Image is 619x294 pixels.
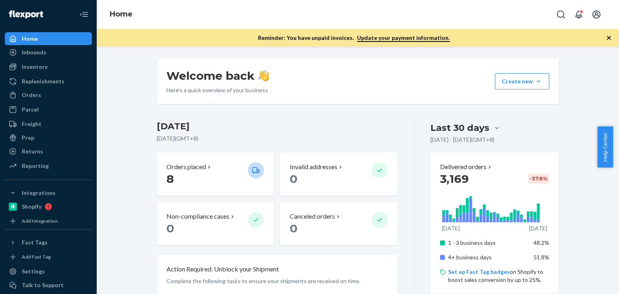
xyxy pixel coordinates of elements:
[22,63,48,71] div: Inventory
[571,6,587,23] button: Open notifications
[5,46,92,59] a: Inbounds
[258,34,450,42] p: Reminder: You have unpaid invoices.
[534,239,549,246] span: 48.2%
[5,236,92,249] button: Fast Tags
[166,212,229,221] p: Non-compliance cases
[440,172,469,186] span: 3,169
[5,32,92,45] a: Home
[357,34,450,42] a: Update your payment information.
[448,268,549,284] p: on Shopify to boost sales conversion by up to 25%.
[22,134,34,142] div: Prep
[290,222,297,235] span: 0
[597,126,613,168] button: Help Center
[258,70,269,81] img: hand-wave emoji
[157,153,274,196] button: Orders placed 8
[22,238,48,246] div: Fast Tags
[5,131,92,144] a: Prep
[280,153,397,196] button: Invalid addresses 0
[103,3,139,26] ol: breadcrumbs
[448,268,510,275] a: Set up Fast Tag badges
[5,118,92,130] a: Freight
[5,75,92,88] a: Replenishments
[5,265,92,278] a: Settings
[553,6,569,23] button: Open Search Box
[440,162,493,172] button: Delivered orders
[5,279,92,292] a: Talk to Support
[22,253,51,260] div: Add Fast Tag
[430,122,489,134] div: Last 30 days
[495,73,549,89] button: Create new
[22,217,58,224] div: Add Integration
[166,68,269,83] h1: Welcome back
[22,91,41,99] div: Orders
[110,10,133,19] a: Home
[22,189,56,197] div: Integrations
[5,89,92,101] a: Orders
[76,6,92,23] button: Close Navigation
[290,172,297,186] span: 0
[588,6,604,23] button: Open account menu
[5,145,92,158] a: Returns
[448,253,528,261] p: 4+ business days
[22,267,45,275] div: Settings
[22,147,43,155] div: Returns
[22,77,64,85] div: Replenishments
[5,159,92,172] a: Reporting
[290,212,335,221] p: Canceled orders
[5,103,92,116] a: Parcel
[22,162,49,170] div: Reporting
[5,252,92,262] a: Add Fast Tag
[280,202,397,245] button: Canceled orders 0
[448,239,528,247] p: 1 - 3 business days
[22,106,39,114] div: Parcel
[5,200,92,213] a: Shopify
[22,35,38,43] div: Home
[22,203,42,211] div: Shopify
[430,136,494,144] p: [DATE] - [DATE] ( GMT+8 )
[157,135,397,143] p: [DATE] ( GMT+8 )
[290,162,337,172] p: Invalid addresses
[166,172,174,186] span: 8
[529,224,547,232] p: [DATE]
[22,48,46,56] div: Inbounds
[9,10,43,19] img: Flexport logo
[5,60,92,73] a: Inventory
[157,120,397,133] h3: [DATE]
[528,174,549,184] div: -37.8 %
[157,202,274,245] button: Non-compliance cases 0
[22,281,64,289] div: Talk to Support
[5,186,92,199] button: Integrations
[166,277,388,285] p: Complete the following tasks to ensure your shipments are received on time.
[5,216,92,226] a: Add Integration
[166,222,174,235] span: 0
[534,254,549,261] span: 51.8%
[166,265,279,274] p: Action Required: Unblock your Shipment
[22,120,42,128] div: Freight
[166,86,269,94] p: Here’s a quick overview of your business
[442,224,460,232] p: [DATE]
[166,162,206,172] p: Orders placed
